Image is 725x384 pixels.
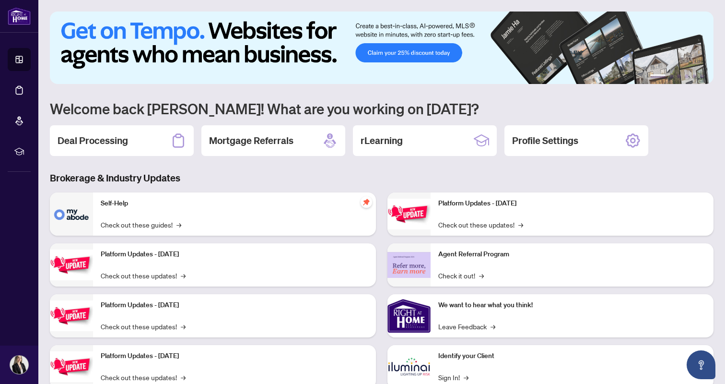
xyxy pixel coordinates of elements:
a: Check out these updates!→ [101,321,186,332]
button: 1 [650,74,666,78]
img: Slide 0 [50,12,713,84]
h3: Brokerage & Industry Updates [50,171,713,185]
img: logo [8,7,31,25]
img: Self-Help [50,192,93,236]
img: Platform Updates - September 16, 2025 [50,250,93,280]
img: We want to hear what you think! [387,294,431,337]
p: We want to hear what you think! [438,300,706,311]
span: → [518,219,523,230]
a: Leave Feedback→ [438,321,495,332]
button: 6 [700,74,704,78]
span: → [479,270,484,281]
p: Platform Updates - [DATE] [101,249,368,260]
span: → [176,219,181,230]
span: → [491,321,495,332]
p: Identify your Client [438,351,706,361]
img: Profile Icon [10,356,28,374]
img: Agent Referral Program [387,252,431,278]
p: Agent Referral Program [438,249,706,260]
img: Platform Updates - June 23, 2025 [387,199,431,229]
h1: Welcome back [PERSON_NAME]! What are you working on [DATE]? [50,99,713,118]
p: Platform Updates - [DATE] [101,351,368,361]
button: 3 [677,74,681,78]
p: Platform Updates - [DATE] [438,198,706,209]
a: Check out these guides!→ [101,219,181,230]
h2: rLearning [361,134,403,147]
span: pushpin [361,196,372,208]
a: Sign In!→ [438,372,468,383]
h2: Mortgage Referrals [209,134,293,147]
span: → [464,372,468,383]
button: 5 [692,74,696,78]
a: Check it out!→ [438,270,484,281]
button: 4 [685,74,689,78]
span: → [181,270,186,281]
img: Platform Updates - July 8, 2025 [50,351,93,382]
span: → [181,321,186,332]
button: Open asap [687,350,715,379]
p: Self-Help [101,198,368,209]
h2: Profile Settings [512,134,578,147]
a: Check out these updates!→ [101,372,186,383]
a: Check out these updates!→ [101,270,186,281]
button: 2 [669,74,673,78]
h2: Deal Processing [58,134,128,147]
span: → [181,372,186,383]
img: Platform Updates - July 21, 2025 [50,300,93,331]
p: Platform Updates - [DATE] [101,300,368,311]
a: Check out these updates!→ [438,219,523,230]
